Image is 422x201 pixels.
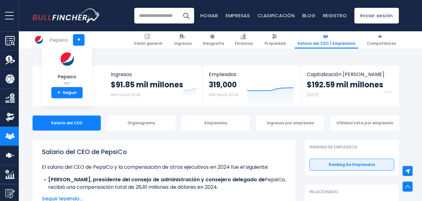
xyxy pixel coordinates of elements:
div: Salario del CEO [33,116,101,131]
p: Ranking de empleados [310,145,394,150]
a: Ingresos [171,31,194,49]
span: Empleados [209,71,294,77]
span: Capitalización [PERSON_NAME] [307,71,392,77]
p: Relacionado [310,189,394,195]
button: Buscar [178,8,194,23]
div: Empleados [182,116,250,131]
img: Logotipo PEP [56,49,78,70]
a: Blog [302,12,316,19]
li: PepsiCo, recibió una compensación total de 28,81 millones de dólares en 2024. [42,176,286,191]
small: Año fiscal 2024 [111,92,140,97]
div: Ingresos por empleado [256,116,324,131]
span: Competidores [367,41,396,46]
span: Ingresos [111,71,196,77]
span: Propiedad [265,41,286,46]
strong: + [57,90,60,95]
span: Pepsico [56,74,78,80]
span: Visión general [134,41,162,46]
div: Pepsico [50,36,68,44]
a: Pepsico PEP [56,48,78,87]
b: [PERSON_NAME], presidente del consejo de administración y consejero delegado de [48,176,265,183]
div: Organigrama [107,116,175,131]
strong: 319,000 [209,80,238,90]
h1: Salario del CEO de PepsiCo [42,147,286,157]
font: Seguir [63,90,77,95]
a: Geografía [200,31,227,49]
a: Hogar [200,12,218,19]
span: Geografía [203,41,224,46]
a: Ir a la página de inicio [33,8,100,23]
a: +Seguir [51,87,83,98]
div: Utilidad neta por empleado [331,116,399,131]
span: Ingresos [174,41,192,46]
a: Competidores [364,31,399,49]
span: Finanzas [235,41,253,46]
small: PEP [56,81,78,86]
small: Año fiscal 2024 [209,92,238,97]
a: Capitalización [PERSON_NAME] $192.59 mil millones [DATE] [301,66,398,106]
a: Ranking de empleados [310,159,394,171]
img: Logotipo de Bullfincher [33,8,100,23]
a: Ingresos $91.85 mil millones Año fiscal 2024 [105,66,203,106]
img: Logotipo PEP [33,34,45,46]
a: Empresas [226,12,250,19]
a: Visión general [131,31,165,49]
a: + [73,34,85,46]
a: Salario del CEO / Empleados [295,31,358,49]
a: Iniciar sesión [354,8,399,23]
img: Propiedad [5,112,15,122]
a: Registro [323,12,347,19]
a: Clasificación [258,12,295,19]
small: [DATE] [307,92,319,97]
a: Propiedad [262,31,289,49]
span: Salario del CEO / Empleados [297,41,355,46]
p: El salario del CEO de PepsiCo y la compensación de otros ejecutivos en 2024 fue el siguiente: [42,163,286,171]
strong: $192.59 mil millones [307,80,383,90]
a: Empleados 319,000 Año fiscal 2024 [203,66,300,106]
strong: $91.85 mil millones [111,80,183,90]
a: Finanzas [232,31,256,49]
